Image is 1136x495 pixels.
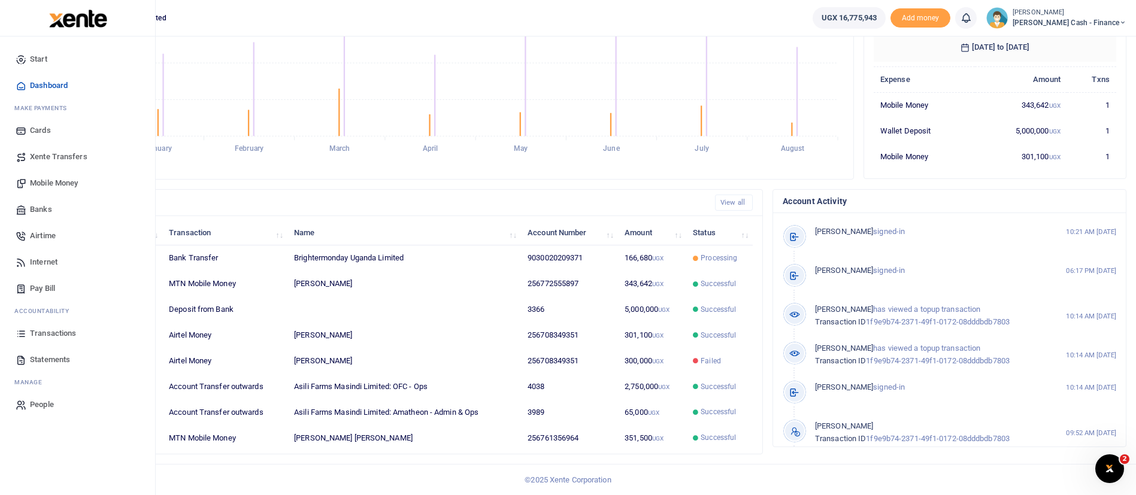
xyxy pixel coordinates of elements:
[162,297,287,323] td: Deposit from Bank
[30,354,70,366] span: Statements
[652,332,664,339] small: UGX
[30,151,87,163] span: Xente Transfers
[521,323,618,348] td: 256708349351
[30,399,54,411] span: People
[423,145,438,153] tspan: April
[890,8,950,28] span: Add money
[701,278,736,289] span: Successful
[1066,428,1116,438] small: 09:52 AM [DATE]
[20,104,67,113] span: ake Payments
[975,66,1067,92] th: Amount
[822,12,877,24] span: UGX 16,775,943
[287,323,521,348] td: [PERSON_NAME]
[48,13,107,22] a: logo-small logo-large logo-large
[986,7,1008,29] img: profile-user
[701,381,736,392] span: Successful
[521,297,618,323] td: 3366
[813,7,886,29] a: UGX 16,775,943
[658,384,670,390] small: UGX
[815,420,1041,445] p: 1f9e9b74-2371-49f1-0172-08dddbdb7803
[287,348,521,374] td: [PERSON_NAME]
[30,204,52,215] span: Banks
[1095,454,1124,483] iframe: Intercom live chat
[648,409,659,416] small: UGX
[162,399,287,425] td: Account Transfer outwards
[10,347,146,373] a: Statements
[10,196,146,223] a: Banks
[20,378,43,387] span: anage
[1049,102,1061,109] small: UGX
[618,271,686,297] td: 343,642
[49,10,107,28] img: logo-large
[975,144,1067,169] td: 301,100
[618,297,686,323] td: 5,000,000
[975,118,1067,144] td: 5,000,000
[975,92,1067,118] td: 343,642
[652,255,664,262] small: UGX
[162,348,287,374] td: Airtel Money
[30,327,76,339] span: Transactions
[30,80,68,92] span: Dashboard
[874,33,1116,62] h6: [DATE] to [DATE]
[815,434,866,443] span: Transaction ID
[874,66,975,92] th: Expense
[521,425,618,450] td: 256761356964
[701,432,736,443] span: Successful
[287,245,521,271] td: Brightermonday Uganda Limited
[1066,350,1116,360] small: 10:14 AM [DATE]
[652,435,664,442] small: UGX
[521,374,618,400] td: 4038
[1120,454,1129,464] span: 2
[986,7,1126,29] a: profile-user [PERSON_NAME] [PERSON_NAME] Cash - Finance
[890,13,950,22] a: Add money
[521,245,618,271] td: 9030020209371
[618,399,686,425] td: 65,000
[10,170,146,196] a: Mobile Money
[874,92,975,118] td: Mobile Money
[146,145,172,153] tspan: January
[162,271,287,297] td: MTN Mobile Money
[10,144,146,170] a: Xente Transfers
[30,256,57,268] span: Internet
[287,425,521,450] td: [PERSON_NAME] [PERSON_NAME]
[652,281,664,287] small: UGX
[10,373,146,391] li: M
[815,266,873,275] span: [PERSON_NAME]
[808,7,890,29] li: Wallet ballance
[701,356,721,366] span: Failed
[701,253,737,263] span: Processing
[815,303,1041,329] p: has viewed a topup transaction 1f9e9b74-2371-49f1-0172-08dddbdb7803
[1067,66,1116,92] th: Txns
[815,342,1041,368] p: has viewed a topup transaction 1f9e9b74-2371-49f1-0172-08dddbdb7803
[815,421,873,430] span: [PERSON_NAME]
[162,425,287,450] td: MTN Mobile Money
[521,399,618,425] td: 3989
[874,144,975,169] td: Mobile Money
[1013,8,1126,18] small: [PERSON_NAME]
[521,271,618,297] td: 256772555897
[890,8,950,28] li: Toup your wallet
[287,220,521,245] th: Name: activate to sort column ascending
[10,320,146,347] a: Transactions
[521,220,618,245] th: Account Number: activate to sort column ascending
[874,118,975,144] td: Wallet Deposit
[618,348,686,374] td: 300,000
[815,305,873,314] span: [PERSON_NAME]
[618,425,686,450] td: 351,500
[235,145,263,153] tspan: February
[701,406,736,417] span: Successful
[701,330,736,341] span: Successful
[815,382,873,391] span: [PERSON_NAME]
[1049,128,1061,135] small: UGX
[1066,266,1116,276] small: 06:17 PM [DATE]
[815,227,873,236] span: [PERSON_NAME]
[10,249,146,275] a: Internet
[1067,92,1116,118] td: 1
[30,53,47,65] span: Start
[162,245,287,271] td: Bank Transfer
[603,145,620,153] tspan: June
[618,323,686,348] td: 301,100
[10,72,146,99] a: Dashboard
[815,356,866,365] span: Transaction ID
[287,399,521,425] td: Asili Farms Masindi Limited: Amatheon - Admin & Ops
